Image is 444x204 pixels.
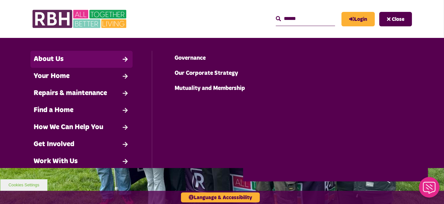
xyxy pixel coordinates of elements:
a: How We Can Help You [30,119,133,136]
iframe: Netcall Web Assistant for live chat [415,175,444,204]
a: Repairs & maintenance [30,85,133,102]
input: Search [276,12,335,26]
a: Mutuality and Membership [171,81,273,96]
a: About Us [30,51,133,68]
a: Find a Home [30,102,133,119]
button: Language & Accessibility [181,192,260,202]
a: MyRBH [341,12,375,26]
a: Work With Us [30,153,133,170]
button: Navigation [379,12,412,26]
a: Your Home [30,68,133,85]
a: Get Involved [30,136,133,153]
a: Our Corporate Strategy [171,66,273,81]
img: RBH [32,6,128,31]
a: Governance [171,51,273,66]
span: Close [392,17,404,22]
